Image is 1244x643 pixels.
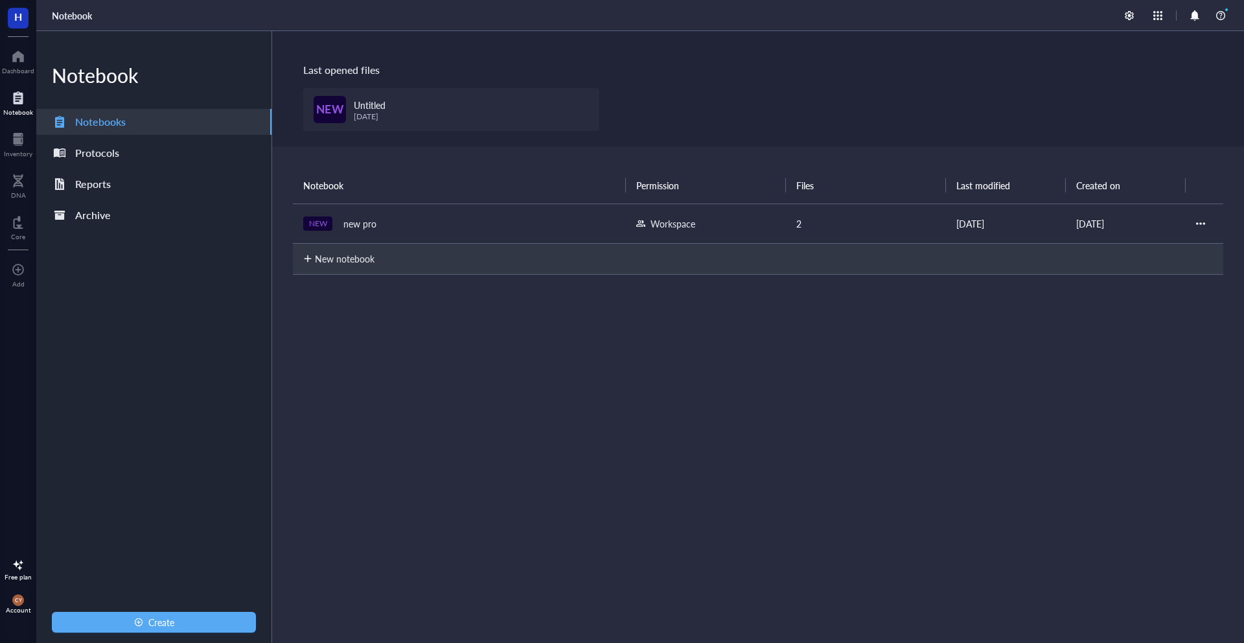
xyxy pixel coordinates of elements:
[651,216,695,231] div: Workspace
[2,67,34,75] div: Dashboard
[75,175,111,193] div: Reports
[36,109,271,135] a: Notebooks
[11,233,25,240] div: Core
[36,171,271,197] a: Reports
[5,573,32,581] div: Free plan
[293,167,626,204] th: Notebook
[11,212,25,240] a: Core
[52,10,92,21] a: Notebook
[11,191,26,199] div: DNA
[315,251,374,266] div: New notebook
[786,167,946,204] th: Files
[786,204,946,243] td: 2
[354,99,386,111] span: Untitled
[354,112,386,121] div: [DATE]
[75,206,111,224] div: Archive
[316,100,343,118] span: NEW
[4,150,32,158] div: Inventory
[303,62,1213,78] div: Last opened files
[946,204,1066,243] td: [DATE]
[15,597,21,603] span: CY
[148,617,174,627] span: Create
[75,113,126,131] div: Notebooks
[11,170,26,199] a: DNA
[4,129,32,158] a: Inventory
[3,108,33,116] div: Notebook
[626,167,786,204] th: Permission
[3,88,33,116] a: Notebook
[338,215,382,233] div: new pro
[6,606,31,614] div: Account
[14,8,22,25] span: H
[1066,167,1186,204] th: Created on
[1066,204,1186,243] td: [DATE]
[946,167,1066,204] th: Last modified
[12,280,25,288] div: Add
[36,202,271,228] a: Archive
[2,46,34,75] a: Dashboard
[36,62,271,88] div: Notebook
[36,140,271,166] a: Protocols
[75,144,119,162] div: Protocols
[52,612,256,633] button: Create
